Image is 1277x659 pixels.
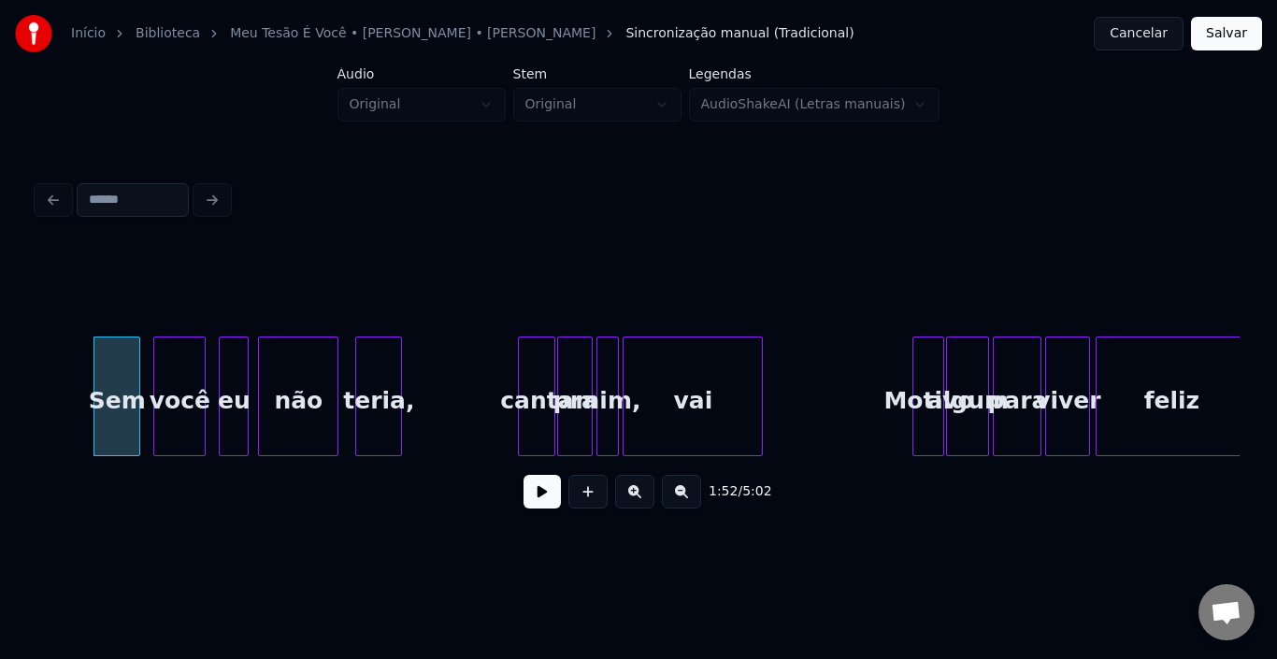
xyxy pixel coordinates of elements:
[71,24,854,43] nav: breadcrumb
[1198,584,1255,640] a: Bate-papo aberto
[136,24,200,43] a: Biblioteca
[513,67,682,80] label: Stem
[230,24,595,43] a: Meu Tesão É Você • [PERSON_NAME] • [PERSON_NAME]
[709,482,753,501] div: /
[1191,17,1262,50] button: Salvar
[625,24,854,43] span: Sincronização manual (Tradicional)
[742,482,771,501] span: 5:02
[1094,17,1184,50] button: Cancelar
[337,67,506,80] label: Áudio
[689,67,940,80] label: Legendas
[71,24,106,43] a: Início
[15,15,52,52] img: youka
[709,482,738,501] span: 1:52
